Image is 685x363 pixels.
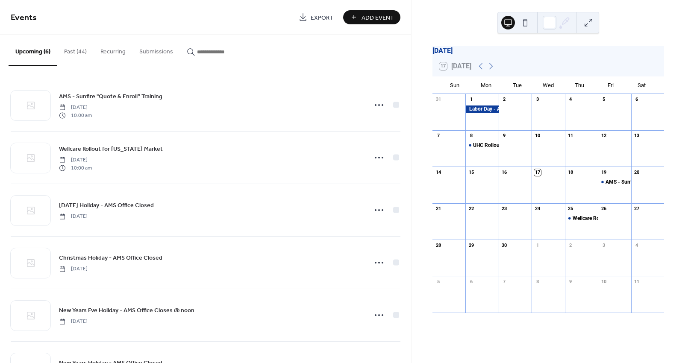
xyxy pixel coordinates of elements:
[432,46,664,56] div: [DATE]
[600,97,607,103] div: 5
[634,242,640,249] div: 4
[59,254,162,263] span: Christmas Holiday - AMS Office Closed
[59,253,162,263] a: Christmas Holiday - AMS Office Closed
[473,142,540,149] div: UHC Rollout for AMS Agency
[59,164,92,172] span: 10:00 am
[311,13,333,22] span: Export
[501,242,508,249] div: 30
[59,104,92,111] span: [DATE]
[343,10,400,24] button: Add Event
[59,200,154,210] a: [DATE] Holiday - AMS Office Closed
[567,169,574,176] div: 18
[501,278,508,285] div: 7
[59,213,88,220] span: [DATE]
[634,169,640,176] div: 20
[534,97,541,103] div: 3
[132,35,180,65] button: Submissions
[468,242,474,249] div: 29
[468,133,474,139] div: 8
[292,10,340,24] a: Export
[598,179,631,186] div: AMS - Sunfire "Quote & Enroll” Training
[362,13,394,22] span: Add Event
[501,169,508,176] div: 16
[501,133,508,139] div: 9
[534,206,541,212] div: 24
[600,278,607,285] div: 10
[59,201,154,210] span: [DATE] Holiday - AMS Office Closed
[59,145,163,154] span: Wellcare Rollout for [US_STATE] Market
[468,169,474,176] div: 15
[600,206,607,212] div: 26
[9,35,57,66] button: Upcoming (6)
[468,278,474,285] div: 6
[634,133,640,139] div: 13
[600,169,607,176] div: 19
[634,278,640,285] div: 11
[567,278,574,285] div: 9
[502,77,533,94] div: Tue
[534,133,541,139] div: 10
[468,206,474,212] div: 22
[634,97,640,103] div: 6
[435,97,441,103] div: 31
[59,318,88,325] span: [DATE]
[59,144,163,154] a: Wellcare Rollout for [US_STATE] Market
[573,215,661,222] div: Wellcare Rollout for [US_STATE] Market
[59,91,162,101] a: AMS - Sunfire "Quote & Enroll” Training
[439,77,470,94] div: Sun
[465,142,498,149] div: UHC Rollout for AMS Agency
[501,97,508,103] div: 2
[567,206,574,212] div: 25
[11,9,37,26] span: Events
[564,77,595,94] div: Thu
[634,206,640,212] div: 27
[94,35,132,65] button: Recurring
[435,206,441,212] div: 21
[435,242,441,249] div: 28
[57,35,94,65] button: Past (44)
[59,92,162,101] span: AMS - Sunfire "Quote & Enroll” Training
[435,169,441,176] div: 14
[567,242,574,249] div: 2
[59,111,92,119] span: 10:00 am
[600,242,607,249] div: 3
[567,133,574,139] div: 11
[468,97,474,103] div: 1
[565,215,598,222] div: Wellcare Rollout for Kansas Market
[59,156,92,164] span: [DATE]
[567,97,574,103] div: 4
[626,77,657,94] div: Sat
[532,77,564,94] div: Wed
[600,133,607,139] div: 12
[595,77,626,94] div: Fri
[534,169,541,176] div: 17
[534,278,541,285] div: 8
[435,133,441,139] div: 7
[59,305,194,315] a: New Years Eve Holiday - AMS Office Closes @ noon
[470,77,502,94] div: Mon
[435,278,441,285] div: 5
[59,265,88,273] span: [DATE]
[465,105,498,113] div: Labor Day - AMS Office Closed
[534,242,541,249] div: 1
[501,206,508,212] div: 23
